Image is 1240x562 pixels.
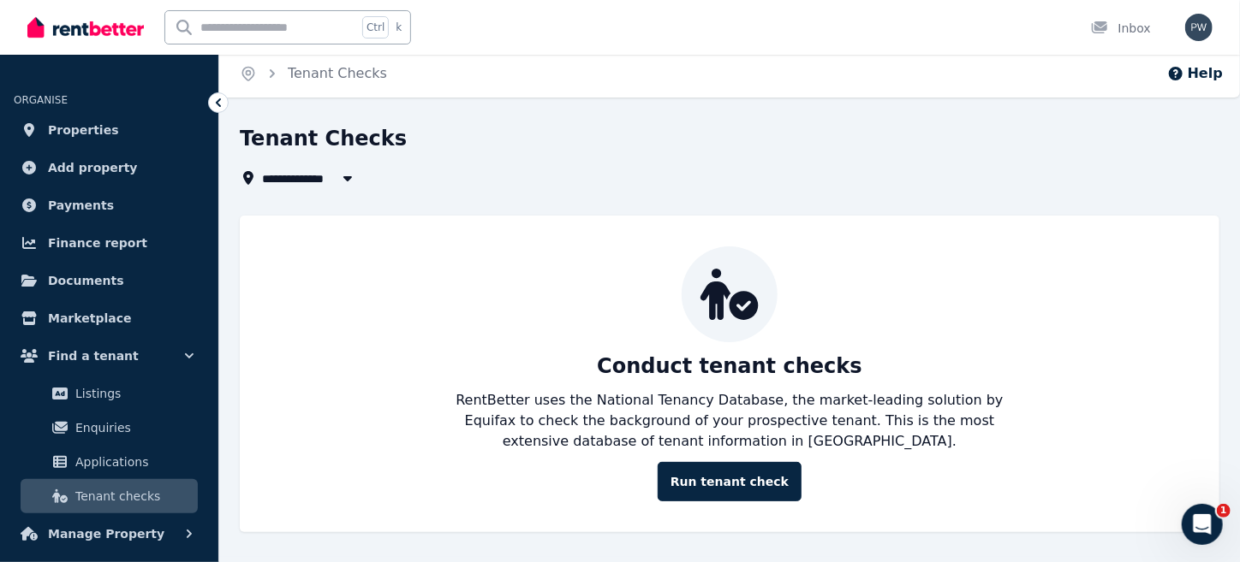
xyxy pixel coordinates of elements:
[14,151,205,185] a: Add property
[21,445,198,479] a: Applications
[14,188,205,222] a: Payments
[48,120,119,140] span: Properties
[48,346,139,366] span: Find a tenant
[21,376,198,411] a: Listings
[1185,14,1213,41] img: Paul Williams
[1091,20,1151,37] div: Inbox
[14,517,205,551] button: Manage Property
[27,15,144,40] img: RentBetter
[1217,504,1231,518] span: 1
[362,16,389,38] span: Ctrl
[48,270,124,291] span: Documents
[14,226,205,260] a: Finance report
[75,452,191,472] span: Applications
[75,383,191,404] span: Listings
[48,524,164,544] span: Manage Property
[75,486,191,506] span: Tenant checks
[14,113,205,147] a: Properties
[288,65,387,81] a: Tenant Checks
[48,233,147,253] span: Finance report
[219,50,408,98] nav: Breadcrumb
[48,157,138,178] span: Add property
[597,352,862,380] p: Conduct tenant checks
[48,195,114,216] span: Payments
[240,125,407,152] h1: Tenant Checks
[14,94,68,106] span: ORGANISE
[75,417,191,438] span: Enquiries
[21,411,198,445] a: Enquiries
[1182,504,1223,545] iframe: Intercom live chat
[14,339,205,373] button: Find a tenant
[14,301,205,335] a: Marketplace
[48,308,131,328] span: Marketplace
[21,479,198,513] a: Tenant checks
[14,263,205,298] a: Documents
[442,390,1017,452] p: RentBetter uses the National Tenancy Database, the market-leading solution by Equifax to check th...
[396,21,402,34] span: k
[658,462,802,501] a: Run tenant check
[1167,63,1223,84] button: Help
